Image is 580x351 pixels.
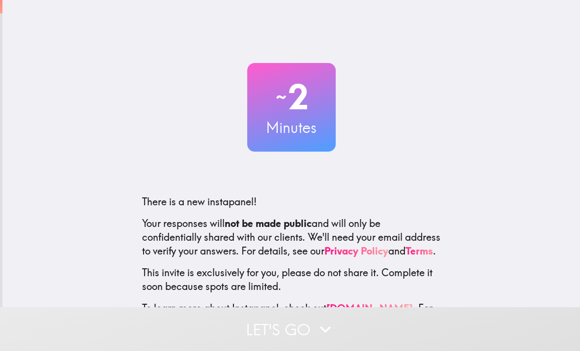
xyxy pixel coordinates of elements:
[142,266,441,293] p: This invite is exclusively for you, please do not share it. Complete it soon because spots are li...
[142,301,441,343] p: To learn more about Instapanel, check out . For questions or help, email us at .
[247,117,336,138] h3: Minutes
[142,217,441,258] p: Your responses will and will only be confidentially shared with our clients. We'll need your emai...
[326,302,413,314] a: [DOMAIN_NAME]
[406,245,433,257] a: Terms
[142,195,257,208] span: There is a new instapanel!
[225,217,312,229] b: not be made public
[324,245,388,257] a: Privacy Policy
[274,82,288,112] span: ~
[247,77,336,117] h2: 2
